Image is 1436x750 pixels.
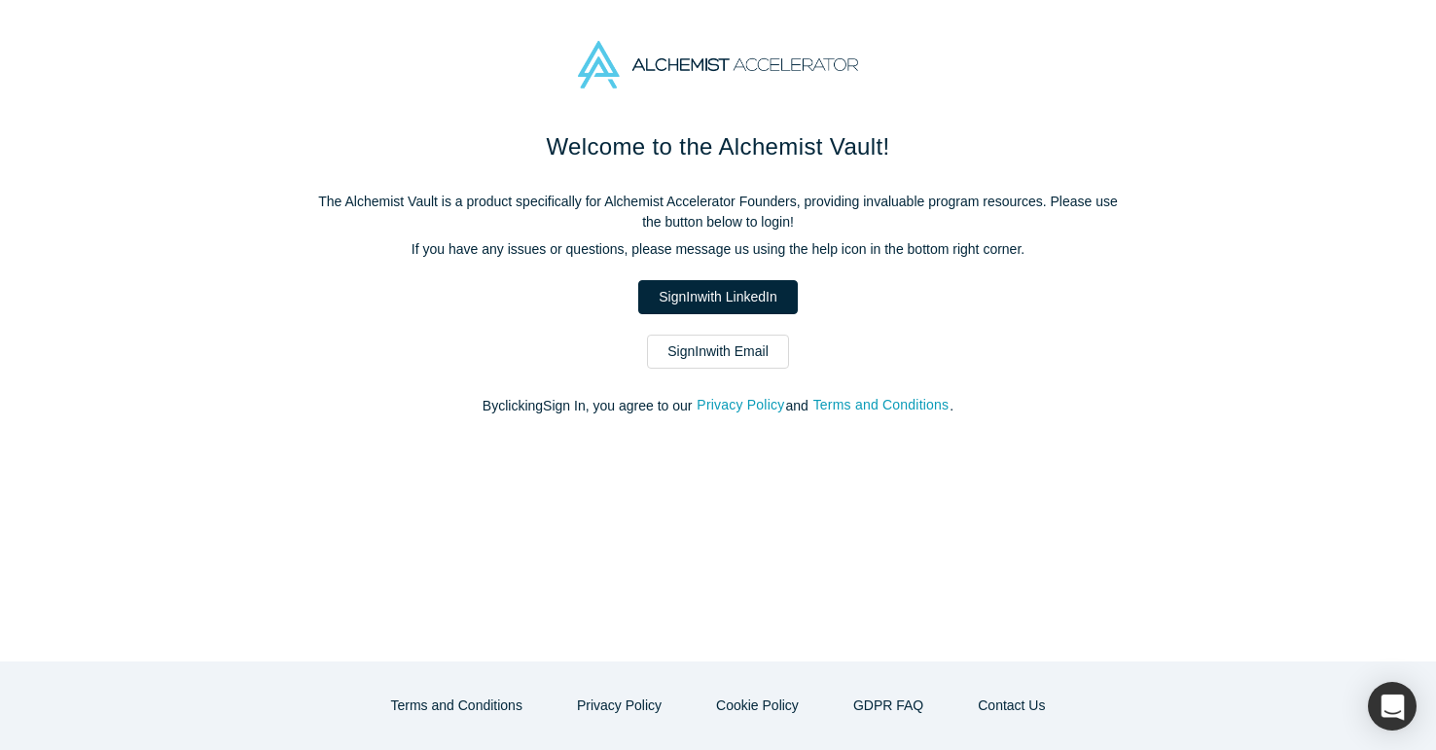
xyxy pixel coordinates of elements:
[957,689,1065,723] a: Contact Us
[371,689,543,723] button: Terms and Conditions
[812,394,951,416] button: Terms and Conditions
[696,689,819,723] button: Cookie Policy
[578,41,858,89] img: Alchemist Accelerator Logo
[309,129,1127,164] h1: Welcome to the Alchemist Vault!
[309,192,1127,232] p: The Alchemist Vault is a product specifically for Alchemist Accelerator Founders, providing inval...
[309,396,1127,416] p: By clicking Sign In , you agree to our and .
[638,280,797,314] a: SignInwith LinkedIn
[309,239,1127,260] p: If you have any issues or questions, please message us using the help icon in the bottom right co...
[833,689,944,723] a: GDPR FAQ
[647,335,789,369] a: SignInwith Email
[556,689,682,723] button: Privacy Policy
[696,394,785,416] button: Privacy Policy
